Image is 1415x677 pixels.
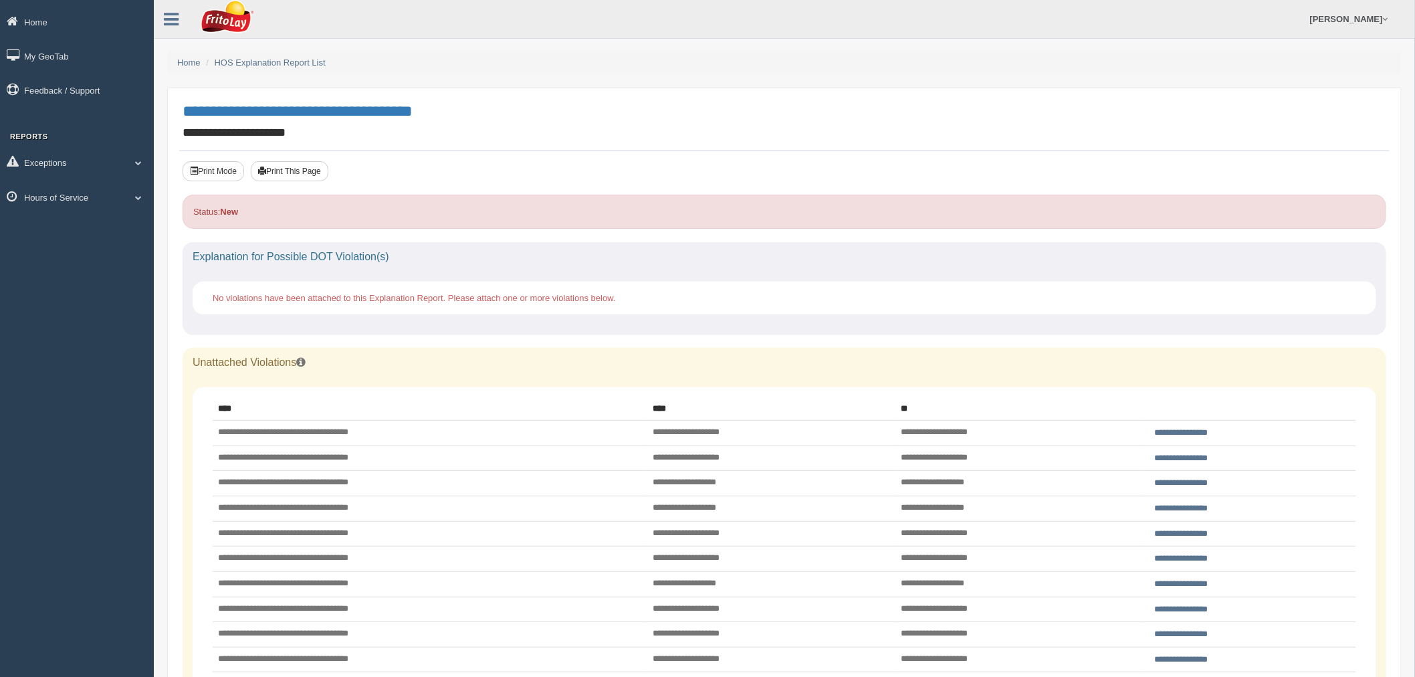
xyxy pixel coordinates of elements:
span: No violations have been attached to this Explanation Report. Please attach one or more violations... [213,293,616,303]
div: Unattached Violations [183,348,1386,377]
a: Home [177,58,201,68]
a: HOS Explanation Report List [215,58,326,68]
strong: New [220,207,238,217]
div: Explanation for Possible DOT Violation(s) [183,242,1386,272]
div: Status: [183,195,1386,229]
button: Print Mode [183,161,244,181]
button: Print This Page [251,161,328,181]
